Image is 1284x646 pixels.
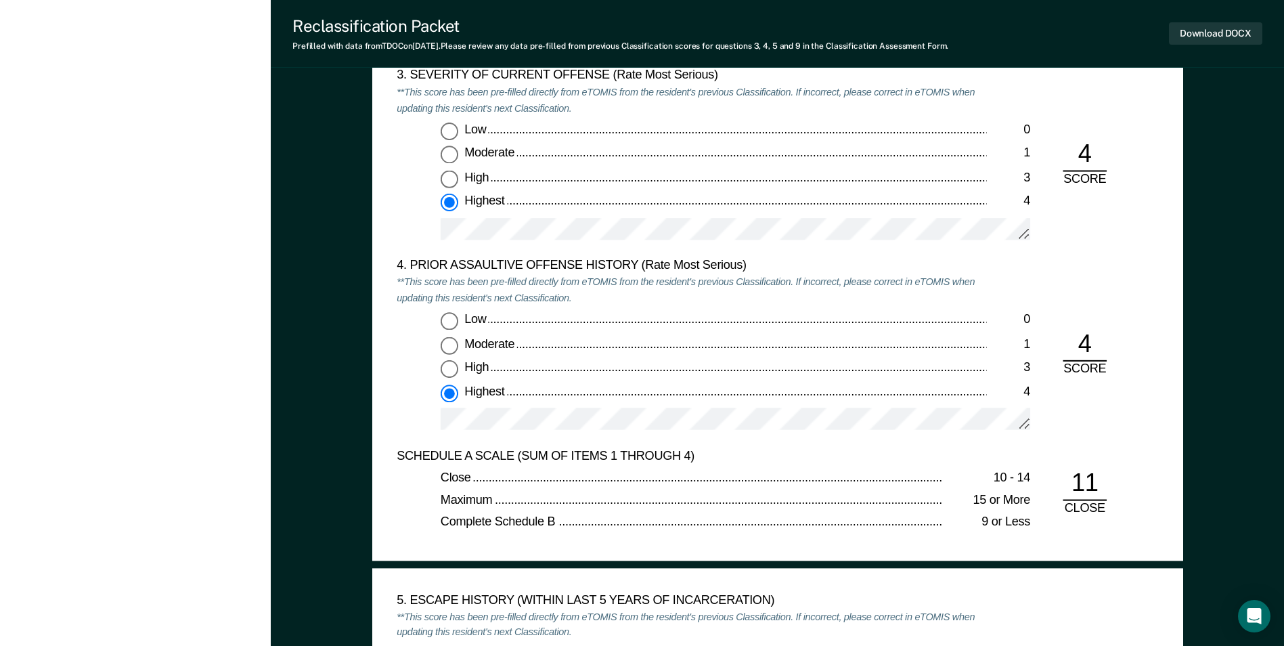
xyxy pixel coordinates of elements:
div: 4 [986,194,1030,211]
div: 10 - 14 [943,471,1030,487]
div: 3 [986,171,1030,187]
span: High [464,360,491,374]
span: High [464,171,491,184]
span: Highest [464,384,507,397]
div: 3 [986,360,1030,376]
div: 1 [986,146,1030,163]
div: SCHEDULE A SCALE (SUM OF ITEMS 1 THROUGH 4) [397,448,986,465]
span: Highest [464,194,507,208]
span: Close [441,471,473,484]
div: CLOSE [1052,501,1117,517]
input: Highest4 [441,384,458,402]
div: 1 [986,337,1030,353]
div: 9 or Less [943,515,1030,531]
span: Moderate [464,146,517,160]
em: **This score has been pre-filled directly from eTOMIS from the resident's previous Classification... [397,276,975,304]
div: 4 [1063,329,1107,362]
input: Moderate1 [441,146,458,164]
div: Prefilled with data from TDOC on [DATE] . Please review any data pre-filled from previous Classif... [292,41,948,51]
div: 0 [986,123,1030,139]
input: Low0 [441,123,458,140]
div: 0 [986,313,1030,329]
input: Highest4 [441,194,458,212]
span: Maximum [441,492,495,506]
div: 5. ESCAPE HISTORY (WITHIN LAST 5 YEARS OF INCARCERATION) [397,593,986,609]
input: High3 [441,171,458,188]
em: **This score has been pre-filled directly from eTOMIS from the resident's previous Classification... [397,86,975,114]
div: 4 [986,384,1030,400]
input: High3 [441,360,458,378]
div: 3. SEVERITY OF CURRENT OFFENSE (Rate Most Serious) [397,68,986,85]
div: SCORE [1052,362,1117,379]
div: 4 [1063,139,1107,172]
span: Low [464,313,489,326]
input: Moderate1 [441,337,458,354]
div: 11 [1063,468,1107,501]
div: Open Intercom Messenger [1238,600,1270,632]
div: Reclassification Packet [292,16,948,36]
span: Low [464,123,489,136]
div: 4. PRIOR ASSAULTIVE OFFENSE HISTORY (Rate Most Serious) [397,259,986,275]
span: Moderate [464,337,517,350]
input: Low0 [441,313,458,330]
button: Download DOCX [1169,22,1262,45]
div: 15 or More [943,492,1030,509]
em: **This score has been pre-filled directly from eTOMIS from the resident's previous Classification... [397,611,975,639]
span: Complete Schedule B [441,515,558,528]
div: SCORE [1052,172,1117,188]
